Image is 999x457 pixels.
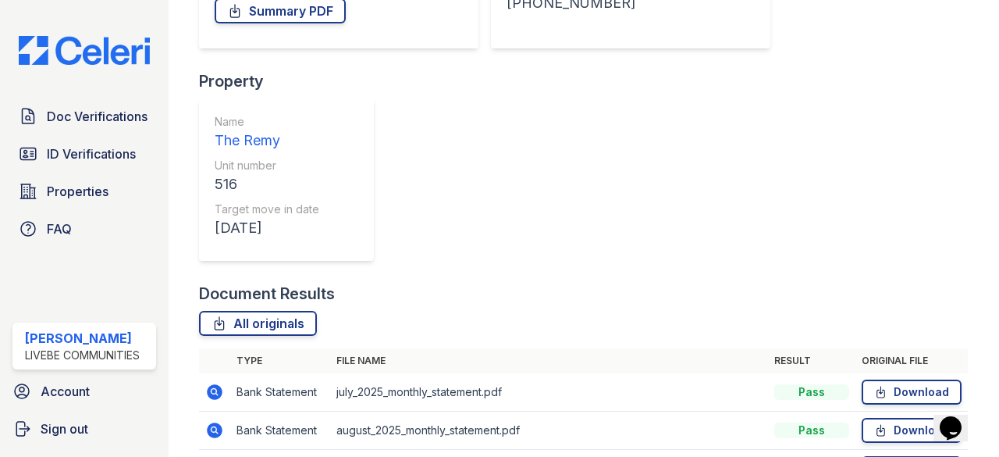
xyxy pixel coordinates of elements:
[230,348,330,373] th: Type
[774,384,849,400] div: Pass
[25,329,140,348] div: [PERSON_NAME]
[215,130,319,152] div: The Remy
[6,376,162,407] a: Account
[215,158,319,173] div: Unit number
[6,413,162,445] a: Sign out
[230,373,330,412] td: Bank Statement
[25,348,140,363] div: LiveBe Communities
[199,283,335,305] div: Document Results
[215,173,319,195] div: 516
[41,382,90,401] span: Account
[47,220,72,238] span: FAQ
[215,114,319,152] a: Name The Remy
[330,373,768,412] td: july_2025_monthly_statement.pdf
[862,418,962,443] a: Download
[768,348,855,373] th: Result
[12,101,156,132] a: Doc Verifications
[862,380,962,405] a: Download
[933,395,983,441] iframe: chat widget
[330,412,768,450] td: august_2025_monthly_statement.pdf
[41,420,88,438] span: Sign out
[199,70,386,92] div: Property
[47,145,136,163] span: ID Verifications
[215,202,319,217] div: Target move in date
[215,114,319,130] div: Name
[330,348,768,373] th: File name
[855,348,968,373] th: Original file
[230,412,330,450] td: Bank Statement
[12,176,156,207] a: Properties
[199,311,317,336] a: All originals
[12,213,156,245] a: FAQ
[47,182,108,201] span: Properties
[12,138,156,170] a: ID Verifications
[774,423,849,438] div: Pass
[215,217,319,239] div: [DATE]
[47,107,148,126] span: Doc Verifications
[6,36,162,66] img: CE_Logo_Blue-a8612792a0a2168367f1c8372b55b34899dd931a85d93a1a3d3e32e68fde9ad4.png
